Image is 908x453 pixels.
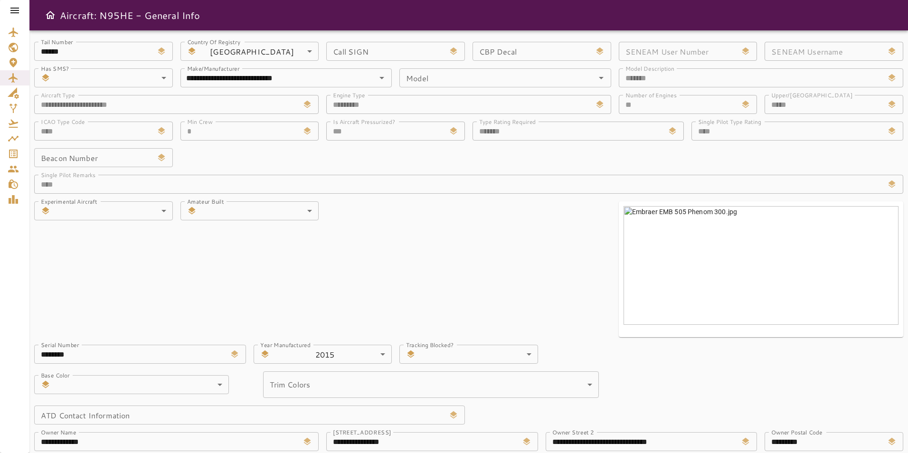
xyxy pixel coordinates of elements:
label: Owner Street 2 [552,428,594,436]
label: Base Color [41,371,69,379]
div: ​ [263,371,599,398]
label: Type Rating Required [479,117,536,125]
label: Single Pilot Remarks [41,170,96,179]
button: Open drawer [41,6,60,25]
button: Open [375,71,388,85]
label: Tracking Blocked? [406,340,454,349]
label: Engine Type [333,91,365,99]
label: Amateur Built [187,197,224,205]
label: Year Manufactured [260,340,311,349]
label: Has SMS? [41,64,69,72]
label: Upper/[GEOGRAPHIC_DATA] [771,91,852,99]
label: Aircraft Type [41,91,75,99]
button: Open [595,71,608,85]
img: Embraer EMB 505 Phenom 300.jpg [624,206,899,325]
div: ​ [54,375,229,394]
div: ​ [419,345,538,364]
label: Experimental Aircraft [41,197,97,205]
h6: Aircraft: N95HE - General Info [60,8,200,23]
div: ​ [200,201,319,220]
label: ICAO Type Code [41,117,85,125]
label: Single Pilot Type Rating [698,117,761,125]
label: Model Description [625,64,674,72]
div: 2015 [274,345,392,364]
label: Tail Number [41,38,73,46]
label: Serial Number [41,340,79,349]
label: [STREET_ADDRESS] [333,428,391,436]
label: Owner Postal Code [771,428,823,436]
label: Make/Manufacturer [187,64,240,72]
div: [GEOGRAPHIC_DATA] [200,42,319,61]
label: Min Crew [187,117,213,125]
div: ​ [54,68,173,87]
label: Is Aircraft Pressurized? [333,117,395,125]
label: Country Of Registry [187,38,240,46]
label: Number of Engines [625,91,677,99]
div: ​ [54,201,173,220]
label: Owner Name [41,428,76,436]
